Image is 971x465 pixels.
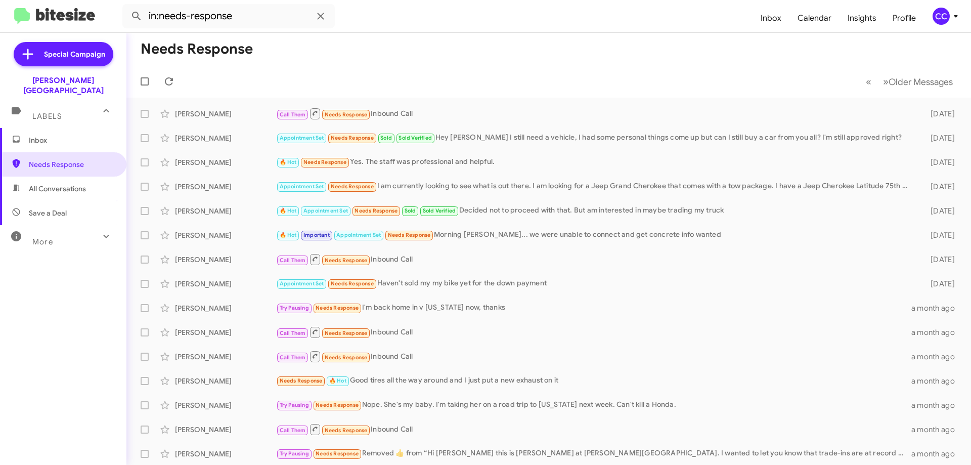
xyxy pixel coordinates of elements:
[280,111,306,118] span: Call Them
[29,184,86,194] span: All Conversations
[280,305,309,311] span: Try Pausing
[889,76,953,88] span: Older Messages
[914,206,963,216] div: [DATE]
[175,327,276,337] div: [PERSON_NAME]
[914,230,963,240] div: [DATE]
[276,107,914,120] div: Inbound Call
[405,207,416,214] span: Sold
[175,182,276,192] div: [PERSON_NAME]
[175,133,276,143] div: [PERSON_NAME]
[280,257,306,264] span: Call Them
[860,71,959,92] nav: Page navigation example
[276,326,911,339] div: Inbound Call
[914,182,963,192] div: [DATE]
[32,112,62,121] span: Labels
[280,427,306,434] span: Call Them
[276,156,914,168] div: Yes. The staff was professional and helpful.
[380,135,392,141] span: Sold
[280,280,324,287] span: Appointment Set
[840,4,885,33] a: Insights
[29,159,115,170] span: Needs Response
[877,71,959,92] button: Next
[325,354,368,361] span: Needs Response
[303,232,330,238] span: Important
[911,449,963,459] div: a month ago
[276,399,911,411] div: Nope. She's my baby. I'm taking her on a road trip to [US_STATE] next week. Can't kill a Honda.
[303,159,346,165] span: Needs Response
[325,427,368,434] span: Needs Response
[866,75,871,88] span: «
[914,279,963,289] div: [DATE]
[911,400,963,410] div: a month ago
[276,423,911,436] div: Inbound Call
[280,135,324,141] span: Appointment Set
[276,205,914,217] div: Decided not to proceed with that. But am interested in maybe trading my truck
[303,207,348,214] span: Appointment Set
[753,4,789,33] a: Inbox
[276,375,911,387] div: Good tires all the way around and I just put a new exhaust on it
[399,135,432,141] span: Sold Verified
[911,376,963,386] div: a month ago
[280,232,297,238] span: 🔥 Hot
[280,354,306,361] span: Call Them
[914,109,963,119] div: [DATE]
[423,207,456,214] span: Sold Verified
[175,157,276,167] div: [PERSON_NAME]
[175,230,276,240] div: [PERSON_NAME]
[331,280,374,287] span: Needs Response
[276,448,911,459] div: Removed ‌👍‌ from “ Hi [PERSON_NAME] this is [PERSON_NAME] at [PERSON_NAME][GEOGRAPHIC_DATA]. I wa...
[280,183,324,190] span: Appointment Set
[276,302,911,314] div: I'm back home in v [US_STATE] now, thanks
[32,237,53,246] span: More
[280,377,323,384] span: Needs Response
[316,305,359,311] span: Needs Response
[911,352,963,362] div: a month ago
[14,42,113,66] a: Special Campaign
[276,132,914,144] div: Hey [PERSON_NAME] I still need a vehicle, I had some personal things come up but can I still buy ...
[175,255,276,265] div: [PERSON_NAME]
[388,232,431,238] span: Needs Response
[276,229,914,241] div: Morning [PERSON_NAME]... we were unable to connect and get concrete info wanted
[789,4,840,33] a: Calendar
[141,41,253,57] h1: Needs Response
[175,425,276,435] div: [PERSON_NAME]
[914,157,963,167] div: [DATE]
[883,75,889,88] span: »
[911,327,963,337] div: a month ago
[914,133,963,143] div: [DATE]
[276,253,914,266] div: Inbound Call
[914,255,963,265] div: [DATE]
[911,303,963,313] div: a month ago
[175,109,276,119] div: [PERSON_NAME]
[44,49,105,59] span: Special Campaign
[331,183,374,190] span: Needs Response
[175,279,276,289] div: [PERSON_NAME]
[329,377,346,384] span: 🔥 Hot
[276,350,911,363] div: Inbound Call
[29,135,115,145] span: Inbox
[175,449,276,459] div: [PERSON_NAME]
[280,402,309,408] span: Try Pausing
[885,4,924,33] a: Profile
[280,330,306,336] span: Call Them
[331,135,374,141] span: Needs Response
[122,4,335,28] input: Search
[175,303,276,313] div: [PERSON_NAME]
[175,352,276,362] div: [PERSON_NAME]
[336,232,381,238] span: Appointment Set
[280,159,297,165] span: 🔥 Hot
[325,111,368,118] span: Needs Response
[276,278,914,289] div: Haven't sold my my bike yet for the down payment
[175,376,276,386] div: [PERSON_NAME]
[325,257,368,264] span: Needs Response
[175,206,276,216] div: [PERSON_NAME]
[325,330,368,336] span: Needs Response
[280,450,309,457] span: Try Pausing
[933,8,950,25] div: CC
[276,181,914,192] div: I am currently looking to see what is out there. I am looking for a Jeep Grand Cherokee that come...
[924,8,960,25] button: CC
[280,207,297,214] span: 🔥 Hot
[860,71,877,92] button: Previous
